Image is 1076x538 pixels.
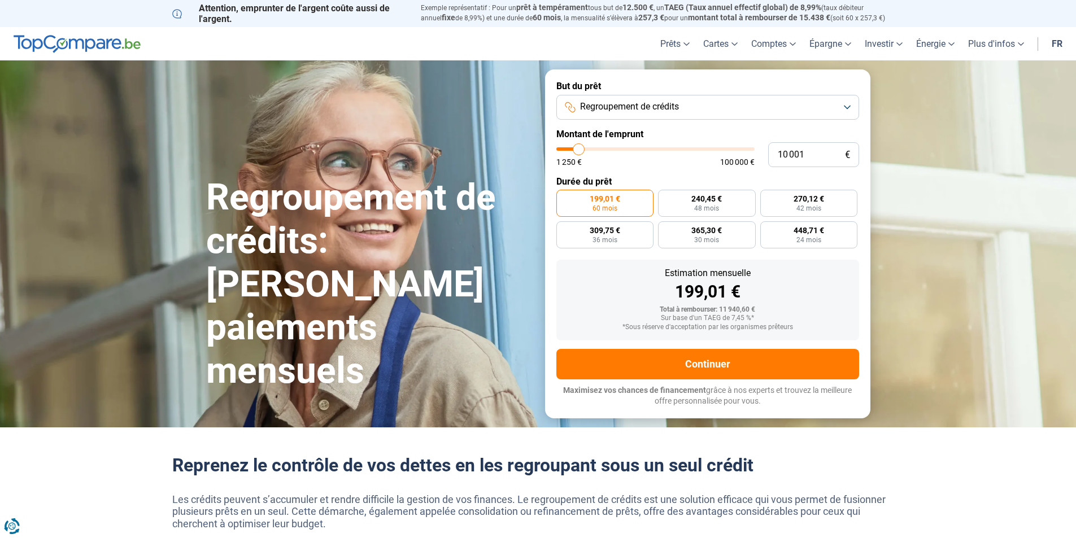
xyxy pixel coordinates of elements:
span: 365,30 € [691,226,722,234]
span: Regroupement de crédits [580,100,679,113]
span: 48 mois [694,205,719,212]
span: 199,01 € [590,195,620,203]
img: TopCompare [14,35,141,53]
label: Montant de l'emprunt [556,129,859,139]
div: *Sous réserve d'acceptation par les organismes prêteurs [565,323,850,331]
a: Comptes [744,27,803,60]
span: 309,75 € [590,226,620,234]
p: Les crédits peuvent s’accumuler et rendre difficile la gestion de vos finances. Le regroupement d... [172,493,904,530]
span: 24 mois [796,237,821,243]
a: Investir [858,27,909,60]
p: grâce à nos experts et trouvez la meilleure offre personnalisée pour vous. [556,385,859,407]
a: Prêts [654,27,696,60]
span: € [845,150,850,160]
div: Estimation mensuelle [565,269,850,278]
span: fixe [442,13,455,22]
label: But du prêt [556,81,859,91]
div: Sur base d'un TAEG de 7,45 %* [565,314,850,322]
span: montant total à rembourser de 15.438 € [688,13,830,22]
span: 30 mois [694,237,719,243]
span: 257,3 € [638,13,664,22]
span: 240,45 € [691,195,722,203]
button: Regroupement de crédits [556,95,859,120]
a: Épargne [803,27,858,60]
span: 12.500 € [622,3,654,12]
h1: Regroupement de crédits: [PERSON_NAME] paiements mensuels [206,176,532,393]
span: 1 250 € [556,158,582,166]
a: Plus d'infos [961,27,1031,60]
p: Attention, emprunter de l'argent coûte aussi de l'argent. [172,3,407,24]
span: 60 mois [533,13,561,22]
span: 36 mois [593,237,617,243]
span: TAEG (Taux annuel effectif global) de 8,99% [664,3,821,12]
span: 60 mois [593,205,617,212]
span: 448,71 € [794,226,824,234]
span: Maximisez vos chances de financement [563,386,706,395]
label: Durée du prêt [556,176,859,187]
a: Énergie [909,27,961,60]
div: 199,01 € [565,283,850,300]
button: Continuer [556,349,859,379]
span: prêt à tempérament [516,3,588,12]
a: fr [1045,27,1069,60]
div: Total à rembourser: 11 940,60 € [565,306,850,314]
span: 42 mois [796,205,821,212]
span: 270,12 € [794,195,824,203]
a: Cartes [696,27,744,60]
h2: Reprenez le contrôle de vos dettes en les regroupant sous un seul crédit [172,454,904,476]
p: Exemple représentatif : Pour un tous but de , un (taux débiteur annuel de 8,99%) et une durée de ... [421,3,904,23]
span: 100 000 € [720,158,755,166]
